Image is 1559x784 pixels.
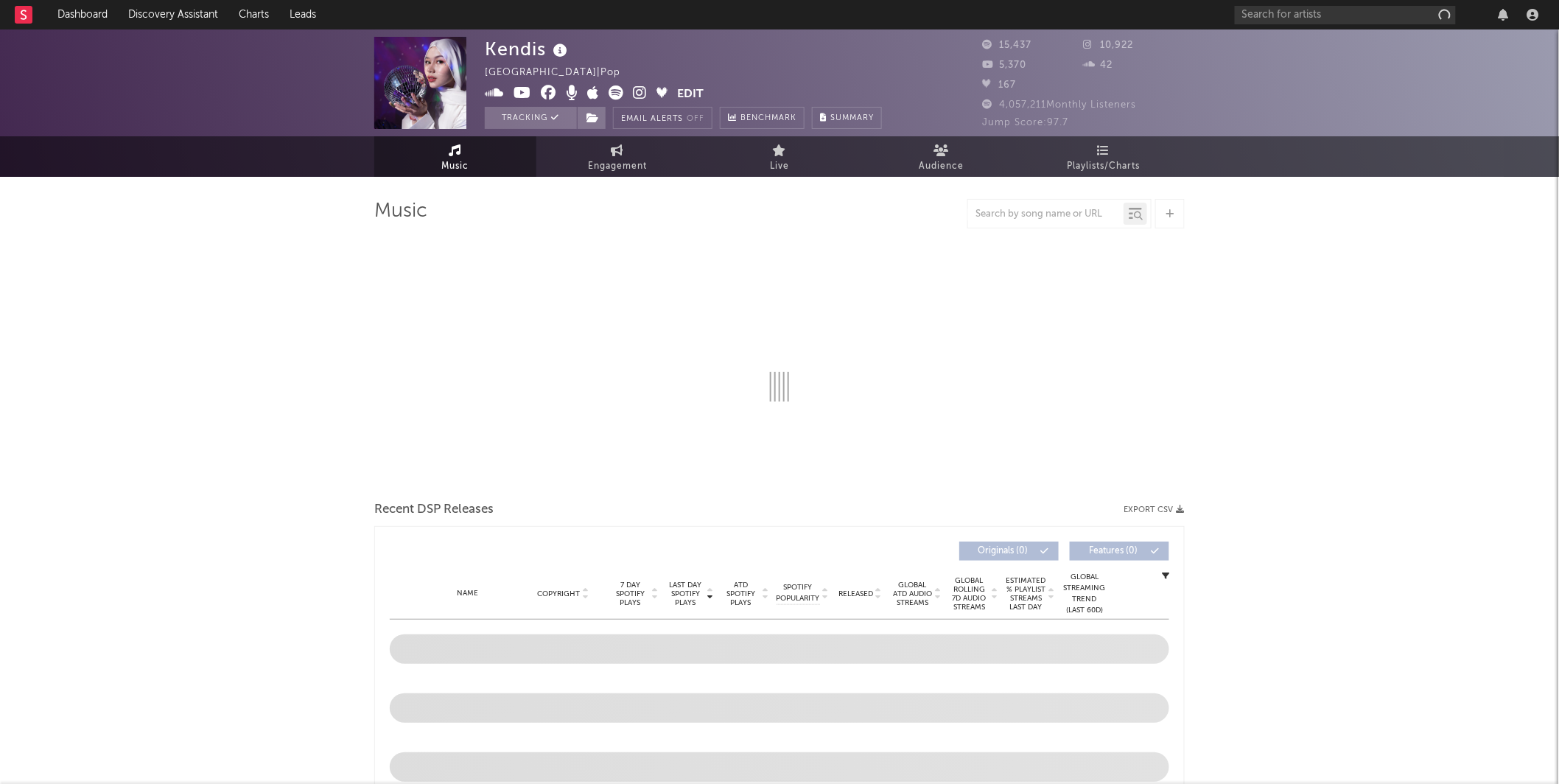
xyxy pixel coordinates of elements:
a: Music [374,136,536,177]
span: Global Rolling 7D Audio Streams [949,576,989,612]
span: Released [838,589,873,598]
span: Music [442,158,469,175]
button: Summary [812,107,882,129]
span: Benchmark [740,110,796,127]
span: Recent DSP Releases [374,501,494,519]
span: Last Day Spotify Plays [666,581,705,607]
div: Name [419,588,516,599]
span: Copyright [537,589,580,598]
span: Spotify Popularity [777,582,820,604]
span: Audience [919,158,964,175]
span: 167 [982,80,1016,90]
a: Live [698,136,861,177]
span: 7 Day Spotify Plays [611,581,650,607]
span: Live [770,158,789,175]
span: Originals ( 0 ) [969,547,1037,556]
span: Estimated % Playlist Streams Last Day [1006,576,1046,612]
button: Email AlertsOff [613,107,712,129]
div: Kendis [485,37,571,61]
span: Engagement [588,158,647,175]
button: Originals(0) [959,542,1059,561]
a: Audience [861,136,1023,177]
button: Tracking [485,107,577,129]
span: 15,437 [982,41,1031,50]
span: 4,057,211 Monthly Listeners [982,100,1136,110]
span: 42 [1084,60,1113,70]
span: 10,922 [1084,41,1134,50]
div: Global Streaming Trend (Last 60D) [1062,572,1107,616]
a: Benchmark [720,107,805,129]
a: Engagement [536,136,698,177]
span: Features ( 0 ) [1079,547,1147,556]
input: Search by song name or URL [968,209,1124,220]
em: Off [687,115,704,123]
span: 5,370 [982,60,1026,70]
button: Features(0) [1070,542,1169,561]
span: Playlists/Charts [1068,158,1141,175]
span: ATD Spotify Plays [721,581,760,607]
button: Edit [677,85,704,104]
span: Global ATD Audio Streams [892,581,933,607]
div: [GEOGRAPHIC_DATA] | Pop [485,64,637,82]
span: Summary [830,114,874,122]
input: Search for artists [1235,6,1456,24]
a: Playlists/Charts [1023,136,1185,177]
span: Jump Score: 97.7 [982,118,1068,127]
button: Export CSV [1124,505,1185,514]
